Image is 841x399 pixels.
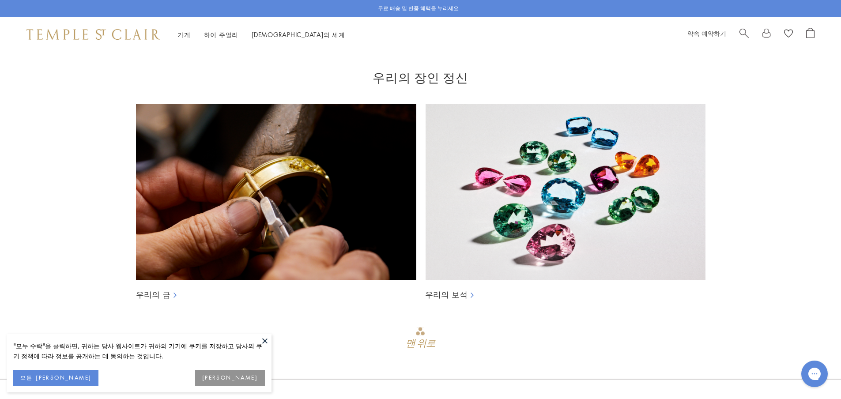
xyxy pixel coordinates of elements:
font: 가게 [177,30,191,39]
button: 모든 쿠키 허용 [13,370,98,386]
font: [DEMOGRAPHIC_DATA]의 세계 [252,30,345,39]
button: 쿠키 설정 [195,370,265,386]
a: 우리의 금 [136,289,170,300]
nav: 메인 네비게이션 [177,29,345,40]
font: [PERSON_NAME] [202,374,258,381]
font: 모든 [PERSON_NAME] [20,374,91,381]
font: 우리의 장인 정신 [373,72,468,86]
div: 위로 이동 [406,326,435,352]
a: 쇼핑백 열기 [806,28,815,41]
a: 약속 예약하기 [687,29,726,38]
a: 우리의 보석 [425,289,468,300]
iframe: 고르기아스 라이브 채팅 메신저 [797,358,832,390]
a: [DEMOGRAPHIC_DATA]의 세계[DEMOGRAPHIC_DATA]의 세계 [252,30,345,39]
font: "모두 수락"을 클릭하면, 귀하는 당사 웹사이트가 귀하의 기기에 쿠키를 저장하고 당사의 쿠키 정책에 따라 정보를 공개하는 데 동의하는 것입니다. [13,341,262,360]
a: 하이 주얼리하이 주얼리 [204,30,239,39]
img: 볼 체인 [425,104,705,280]
font: 하이 주얼리 [204,30,239,39]
a: 찾다 [739,28,749,41]
a: 가게가게 [177,30,191,39]
font: 무료 배송 및 반품 혜택을 누리세요 [378,5,459,11]
font: 맨 위로 [406,339,435,350]
img: 템플 세인트 클레어 [26,29,160,40]
a: 위시리스트 보기 [784,28,793,41]
img: 볼 체인 [136,104,416,280]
